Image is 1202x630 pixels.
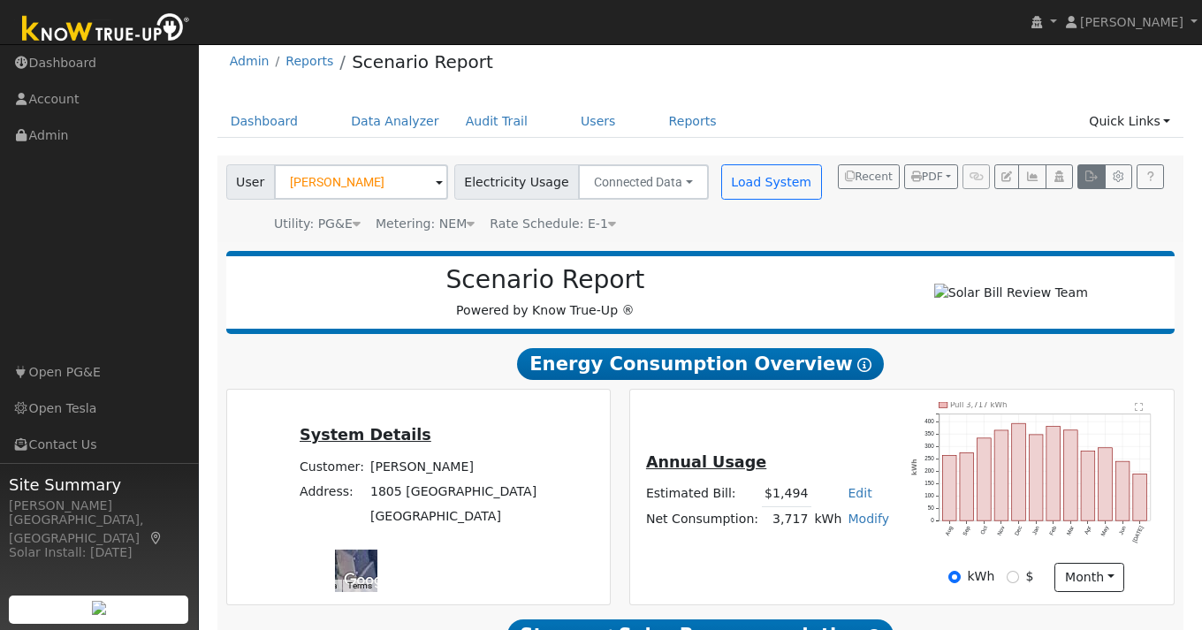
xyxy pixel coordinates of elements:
[838,164,900,189] button: Recent
[904,164,958,189] button: PDF
[1064,430,1078,520] rect: onclick=""
[297,454,368,479] td: Customer:
[979,525,989,535] text: Oct
[978,438,992,520] rect: onclick=""
[567,105,629,138] a: Users
[911,171,943,183] span: PDF
[931,518,934,524] text: 0
[924,455,934,461] text: 250
[1137,164,1164,189] a: Help Link
[1030,435,1044,520] rect: onclick=""
[517,348,883,380] span: Energy Consumption Overview
[285,54,333,68] a: Reports
[924,467,934,474] text: 200
[13,10,199,49] img: Know True-Up
[339,569,398,592] img: Google
[1031,525,1041,536] text: Jan
[848,486,871,500] a: Edit
[1046,164,1073,189] button: Login As
[1118,525,1128,536] text: Jun
[928,505,934,512] text: 50
[578,164,709,200] button: Connected Data
[1099,524,1111,537] text: May
[226,164,275,200] span: User
[92,601,106,615] img: retrieve
[1014,525,1023,536] text: Dec
[857,358,871,372] i: Show Help
[9,543,189,562] div: Solar Install: [DATE]
[339,569,398,592] a: Open this area in Google Maps (opens a new window)
[367,504,539,528] td: [GEOGRAPHIC_DATA]
[1076,105,1183,138] a: Quick Links
[1026,567,1034,586] label: $
[1084,525,1093,535] text: Apr
[643,482,761,507] td: Estimated Bill:
[944,525,955,537] text: Aug
[924,480,934,486] text: 150
[962,525,972,537] text: Sep
[1007,571,1019,583] input: $
[950,400,1007,409] text: Pull 3,717 kWh
[347,581,372,590] a: Terms (opens in new tab)
[994,164,1019,189] button: Edit User
[721,164,822,200] button: Load System
[924,418,934,424] text: 400
[453,105,541,138] a: Audit Trail
[1054,563,1124,593] button: month
[948,571,961,583] input: kWh
[9,511,189,548] div: [GEOGRAPHIC_DATA], [GEOGRAPHIC_DATA]
[9,497,189,515] div: [PERSON_NAME]
[9,473,189,497] span: Site Summary
[1018,164,1046,189] button: Multi-Series Graph
[235,265,856,320] div: Powered by Know True-Up ®
[1116,461,1130,520] rect: onclick=""
[274,215,361,233] div: Utility: PG&E
[148,531,164,545] a: Map
[646,453,766,471] u: Annual Usage
[230,54,270,68] a: Admin
[338,105,453,138] a: Data Analyzer
[924,443,934,449] text: 300
[910,459,918,475] text: kWh
[490,216,616,231] span: Alias: HE1
[1065,525,1075,536] text: Mar
[762,482,811,507] td: $1,494
[1105,164,1132,189] button: Settings
[1048,525,1058,536] text: Feb
[367,479,539,504] td: 1805 [GEOGRAPHIC_DATA]
[300,426,431,444] u: System Details
[1136,402,1144,411] text: 
[656,105,730,138] a: Reports
[924,430,934,436] text: 350
[924,492,934,498] text: 100
[454,164,579,200] span: Electricity Usage
[352,51,493,72] a: Scenario Report
[996,524,1006,536] text: Nov
[217,105,312,138] a: Dashboard
[643,506,761,532] td: Net Consumption:
[367,454,539,479] td: [PERSON_NAME]
[1046,427,1061,521] rect: onclick=""
[848,512,889,526] a: Modify
[934,284,1088,302] img: Solar Bill Review Team
[811,506,845,532] td: kWh
[1099,448,1113,520] rect: onclick=""
[1131,525,1145,544] text: [DATE]
[994,430,1008,520] rect: onclick=""
[943,455,957,520] rect: onclick=""
[244,265,847,295] h2: Scenario Report
[1080,15,1183,29] span: [PERSON_NAME]
[274,164,448,200] input: Select a User
[376,215,475,233] div: Metering: NEM
[1133,474,1147,520] rect: onclick=""
[1077,164,1105,189] button: Export Interval Data
[1081,452,1095,521] rect: onclick=""
[967,567,994,586] label: kWh
[1012,423,1026,520] rect: onclick=""
[762,506,811,532] td: 3,717
[297,479,368,504] td: Address:
[960,452,974,520] rect: onclick=""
